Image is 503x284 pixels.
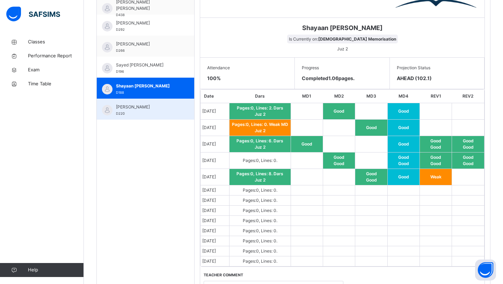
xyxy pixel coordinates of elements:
[116,62,178,68] span: Sayed [PERSON_NAME]
[202,158,216,163] span: [DATE]
[116,20,178,26] span: [PERSON_NAME]
[237,105,274,111] span: Pages: 0 , Lines: 2 .
[387,90,420,103] th: MD4
[463,144,474,150] span: Good
[255,128,265,133] span: Juz 2
[28,80,84,87] span: Time Table
[102,42,112,52] img: default.svg
[243,187,277,193] span: Pages: 0 , Lines: 0 .
[202,108,216,114] span: [DATE]
[116,13,125,17] span: D438
[116,49,125,52] span: D266
[243,228,277,233] span: Pages: 0 , Lines: 0 .
[398,141,409,147] span: Good
[430,161,441,166] span: Good
[102,3,112,14] img: default.svg
[430,144,441,150] span: Good
[452,90,484,103] th: REV2
[28,267,83,274] span: Help
[116,91,124,94] span: D188
[274,105,283,111] span: Dars
[243,258,277,264] span: Pages: 0 , Lines: 0 .
[398,155,409,160] span: Good
[420,90,452,103] th: REV1
[28,38,84,45] span: Classes
[430,174,442,179] span: Weak
[255,112,265,117] span: Juz 2
[102,63,112,73] img: default.svg
[243,238,277,243] span: Pages: 0 , Lines: 0 .
[243,198,277,203] span: Pages: 0 , Lines: 0 .
[323,90,355,103] th: MD2
[205,23,479,33] span: Shayaan [PERSON_NAME]
[28,52,84,59] span: Performance Report
[202,248,216,254] span: [DATE]
[397,74,477,82] span: AHEAD (102.1)
[236,138,274,143] span: Pages: 0 , Lines: 6 .
[202,174,216,179] span: [DATE]
[287,35,398,43] span: Is Currently on:
[204,93,214,99] span: Date
[202,187,216,193] span: [DATE]
[366,171,377,176] span: Good
[232,122,269,127] span: Pages: 0 , Lines: 0 .
[463,155,474,160] span: Good
[116,104,178,110] span: [PERSON_NAME]
[207,75,221,81] span: 100 %
[229,90,291,103] th: Dars
[334,155,344,160] span: Good
[116,112,125,115] span: D220
[243,218,277,223] span: Pages: 0 , Lines: 0 .
[243,208,277,213] span: Pages: 0 , Lines: 0 .
[430,155,441,160] span: Good
[202,228,216,233] span: [DATE]
[207,65,287,71] span: Attendance
[318,36,396,42] b: [DEMOGRAPHIC_DATA] Memorisation
[204,272,243,278] label: Teacher comment
[243,158,277,163] span: Pages: 0 , Lines: 0 .
[116,70,124,73] span: D196
[202,198,216,203] span: [DATE]
[202,208,216,213] span: [DATE]
[366,125,377,130] span: Good
[116,41,178,47] span: [PERSON_NAME]
[116,28,125,31] span: D292
[202,218,216,223] span: [DATE]
[475,260,496,281] button: Open asap
[102,21,112,31] img: default.svg
[269,122,288,127] span: Weak MD
[335,44,350,53] span: Juz 2
[334,108,344,114] span: Good
[274,138,283,143] span: Dars
[355,90,387,103] th: MD3
[202,238,216,243] span: [DATE]
[397,65,477,71] span: Projection Status
[463,138,474,143] span: Good
[366,177,377,183] span: Good
[236,171,274,176] span: Pages: 0 , Lines: 8 .
[301,141,312,147] span: Good
[398,108,409,114] span: Good
[255,177,265,183] span: Juz 2
[202,125,216,130] span: [DATE]
[102,105,112,115] img: default.svg
[255,144,265,150] span: Juz 2
[102,84,112,94] img: default.svg
[243,248,277,254] span: Pages: 0 , Lines: 0 .
[202,141,216,147] span: [DATE]
[398,161,409,166] span: Good
[463,161,474,166] span: Good
[6,7,60,21] img: safsims
[430,138,441,143] span: Good
[28,66,84,73] span: Exam
[302,65,382,71] span: Progress
[398,125,409,130] span: Good
[398,174,409,179] span: Good
[302,75,355,81] span: Completed 1.06 pages.
[202,258,216,264] span: [DATE]
[116,83,178,89] span: Shayaan [PERSON_NAME]
[274,171,283,176] span: Dars
[334,161,344,166] span: Good
[291,90,323,103] th: MD1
